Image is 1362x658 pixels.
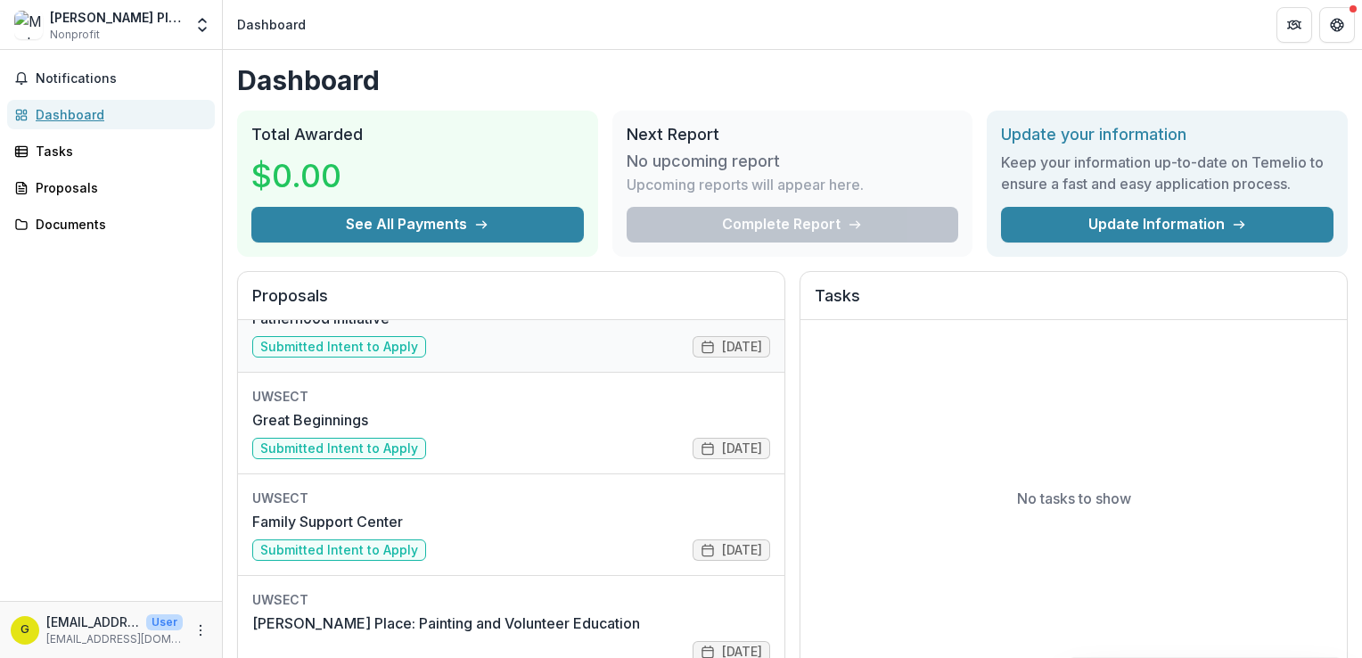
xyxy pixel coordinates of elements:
button: Open entity switcher [190,7,215,43]
a: Update Information [1001,207,1333,243]
a: Great Beginnings [252,409,368,431]
a: Proposals [7,173,215,202]
h2: Next Report [627,125,959,144]
button: Get Help [1319,7,1355,43]
p: User [146,614,183,630]
h1: Dashboard [237,64,1348,96]
p: Upcoming reports will appear here. [627,174,864,195]
a: Family Support Center [252,511,403,532]
button: See All Payments [251,207,584,243]
p: [EMAIL_ADDRESS][DOMAIN_NAME] [46,631,183,647]
div: grants@madonnaplace.org [21,624,29,636]
nav: breadcrumb [230,12,313,37]
a: Documents [7,210,215,239]
h2: Update your information [1001,125,1333,144]
a: Dashboard [7,100,215,129]
div: Documents [36,215,201,234]
div: [PERSON_NAME] Place, Inc. [50,8,183,27]
img: Madonna Place, Inc. [14,11,43,39]
a: Tasks [7,136,215,166]
span: Notifications [36,71,208,86]
p: No tasks to show [1017,488,1131,509]
h2: Tasks [815,286,1333,320]
span: Nonprofit [50,27,100,43]
div: Dashboard [237,15,306,34]
div: Tasks [36,142,201,160]
a: Fatherhood Initiative [252,308,390,329]
h3: No upcoming report [627,152,780,171]
h2: Total Awarded [251,125,584,144]
h3: Keep your information up-to-date on Temelio to ensure a fast and easy application process. [1001,152,1333,194]
button: Partners [1276,7,1312,43]
h3: $0.00 [251,152,385,200]
a: [PERSON_NAME] Place: Painting and Volunteer Education [252,613,640,634]
h2: Proposals [252,286,770,320]
button: Notifications [7,64,215,93]
div: Dashboard [36,105,201,124]
button: More [190,620,211,641]
p: [EMAIL_ADDRESS][DOMAIN_NAME] [46,613,139,631]
div: Proposals [36,178,201,197]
